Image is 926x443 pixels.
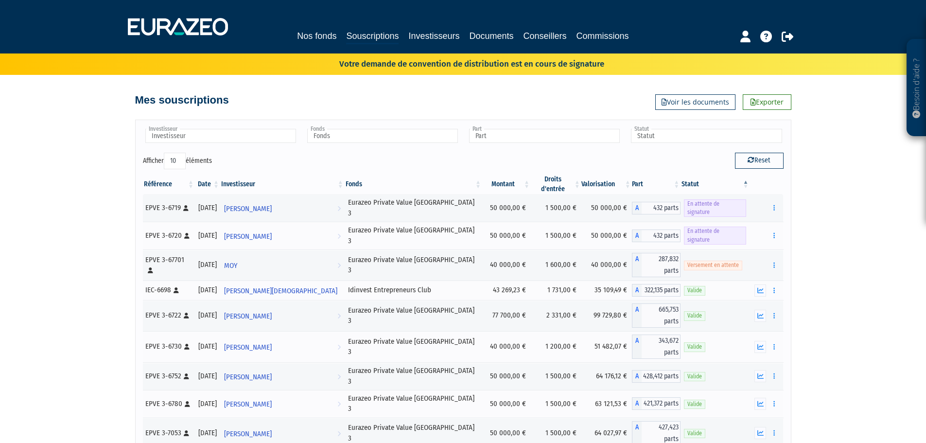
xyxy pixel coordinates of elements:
a: [PERSON_NAME] [220,424,345,443]
a: [PERSON_NAME] [220,367,345,386]
th: Part: activer pour trier la colonne par ordre croissant [632,175,681,194]
div: [DATE] [198,310,217,320]
a: Exporter [743,94,791,110]
td: 40 000,00 € [482,331,531,362]
span: [PERSON_NAME] [224,338,272,356]
a: Documents [470,29,514,43]
span: Valide [684,429,705,438]
span: [PERSON_NAME] [224,228,272,246]
span: [PERSON_NAME][DEMOGRAPHIC_DATA] [224,282,337,300]
span: 428,412 parts [642,370,681,383]
td: 63 121,53 € [581,390,632,418]
div: Eurazeo Private Value [GEOGRAPHIC_DATA] 3 [348,225,479,246]
span: Valide [684,311,705,320]
a: [PERSON_NAME][DEMOGRAPHIC_DATA] [220,281,345,300]
th: Date: activer pour trier la colonne par ordre croissant [195,175,220,194]
th: Fonds: activer pour trier la colonne par ordre croissant [345,175,482,194]
span: Valide [684,342,705,352]
td: 50 000,00 € [482,194,531,222]
div: A - Eurazeo Private Value Europe 3 [632,230,681,242]
i: [Français] Personne physique [184,430,189,436]
div: Eurazeo Private Value [GEOGRAPHIC_DATA] 3 [348,393,479,414]
td: 1 500,00 € [531,194,581,222]
td: 99 729,80 € [581,300,632,331]
div: A - Eurazeo Private Value Europe 3 [632,397,681,410]
span: A [632,335,642,359]
div: [DATE] [198,203,217,213]
th: Montant: activer pour trier la colonne par ordre croissant [482,175,531,194]
a: Conseillers [524,29,567,43]
div: A - Eurazeo Private Value Europe 3 [632,202,681,214]
span: [PERSON_NAME] [224,395,272,413]
i: Voir l'investisseur [337,395,341,413]
div: Idinvest Entrepreneurs Club [348,285,479,295]
a: [PERSON_NAME] [220,394,345,413]
span: En attente de signature [684,227,746,244]
i: Voir l'investisseur [337,338,341,356]
span: A [632,303,642,328]
span: 421,372 parts [642,397,681,410]
a: Souscriptions [346,29,399,44]
div: EPVE 3-7053 [145,428,192,438]
span: A [632,253,642,277]
div: A - Eurazeo Private Value Europe 3 [632,303,681,328]
div: [DATE] [198,285,217,295]
img: 1732889491-logotype_eurazeo_blanc_rvb.png [128,18,228,35]
a: [PERSON_NAME] [220,198,345,218]
a: MOY [220,255,345,275]
span: 322,135 parts [642,284,681,297]
td: 43 269,23 € [482,281,531,300]
div: EPVE 3-6780 [145,399,192,409]
a: Nos fonds [297,29,336,43]
span: A [632,370,642,383]
span: A [632,397,642,410]
i: [Français] Personne physique [183,205,189,211]
span: MOY [224,257,237,275]
div: Eurazeo Private Value [GEOGRAPHIC_DATA] 3 [348,255,479,276]
div: EPVE 3-6730 [145,341,192,352]
span: En attente de signature [684,199,746,217]
span: Valide [684,286,705,295]
div: Eurazeo Private Value [GEOGRAPHIC_DATA] 3 [348,366,479,387]
th: Valorisation: activer pour trier la colonne par ordre croissant [581,175,632,194]
div: EPVE 3-6720 [145,230,192,241]
div: IEC-6698 [145,285,192,295]
span: Valide [684,400,705,409]
a: [PERSON_NAME] [220,226,345,246]
div: Eurazeo Private Value [GEOGRAPHIC_DATA] 3 [348,197,479,218]
div: [DATE] [198,371,217,381]
i: Voir l'investisseur [337,228,341,246]
span: 287,832 parts [642,253,681,277]
span: [PERSON_NAME] [224,368,272,386]
td: 1 500,00 € [531,222,581,249]
td: 1 500,00 € [531,362,581,390]
div: [DATE] [198,260,217,270]
a: Commissions [577,29,629,43]
a: Voir les documents [655,94,735,110]
td: 1 500,00 € [531,390,581,418]
div: [DATE] [198,230,217,241]
div: A - Eurazeo Private Value Europe 3 [632,370,681,383]
td: 51 482,07 € [581,331,632,362]
i: [Français] Personne physique [184,233,190,239]
span: A [632,284,642,297]
span: 432 parts [642,230,681,242]
span: 432 parts [642,202,681,214]
th: Référence : activer pour trier la colonne par ordre croissant [143,175,195,194]
div: A - Eurazeo Private Value Europe 3 [632,335,681,359]
i: [Français] Personne physique [148,267,153,273]
td: 1 731,00 € [531,281,581,300]
div: EPVE 3-6722 [145,310,192,320]
td: 40 000,00 € [482,249,531,281]
span: Versement en attente [684,261,742,270]
div: A - Idinvest Entrepreneurs Club [632,284,681,297]
span: Valide [684,372,705,381]
span: A [632,202,642,214]
a: [PERSON_NAME] [220,337,345,356]
td: 50 000,00 € [581,194,632,222]
td: 50 000,00 € [482,222,531,249]
a: [PERSON_NAME] [220,306,345,325]
i: [Français] Personne physique [184,313,189,319]
button: Reset [735,153,784,168]
select: Afficheréléments [164,153,186,169]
